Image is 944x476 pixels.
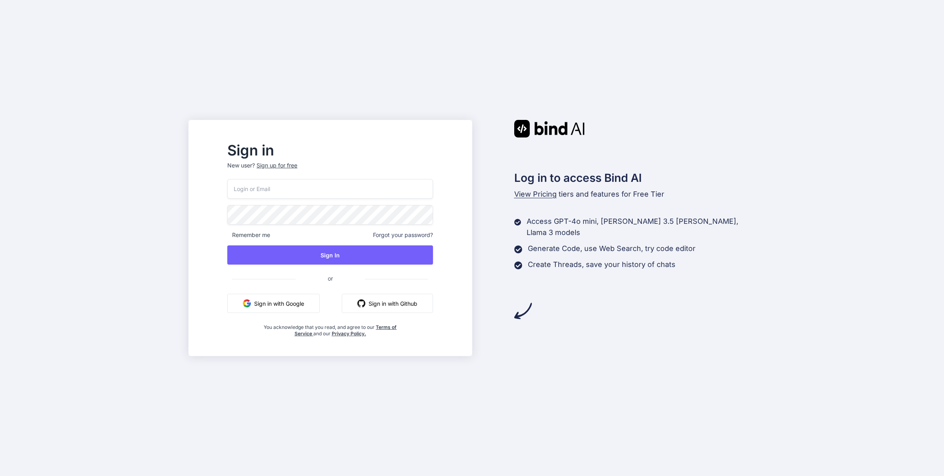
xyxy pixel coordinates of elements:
[514,190,557,198] span: View Pricing
[227,161,433,179] p: New user?
[514,169,756,186] h2: Log in to access Bind AI
[227,179,433,199] input: Login or Email
[295,324,397,337] a: Terms of Service
[373,231,433,239] span: Forgot your password?
[514,302,532,320] img: arrow
[227,144,433,157] h2: Sign in
[514,189,756,200] p: tiers and features for Free Tier
[357,299,365,307] img: github
[332,331,366,337] a: Privacy Policy.
[227,231,270,239] span: Remember me
[514,120,585,137] img: Bind AI logo
[227,294,320,313] button: Sign in with Google
[227,245,433,265] button: Sign In
[243,299,251,307] img: google
[527,216,756,238] p: Access GPT-4o mini, [PERSON_NAME] 3.5 [PERSON_NAME], Llama 3 models
[296,269,365,288] span: or
[342,294,433,313] button: Sign in with Github
[528,259,675,270] p: Create Threads, save your history of chats
[257,161,297,169] div: Sign up for free
[528,243,695,254] p: Generate Code, use Web Search, try code editor
[262,319,399,337] div: You acknowledge that you read, and agree to our and our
